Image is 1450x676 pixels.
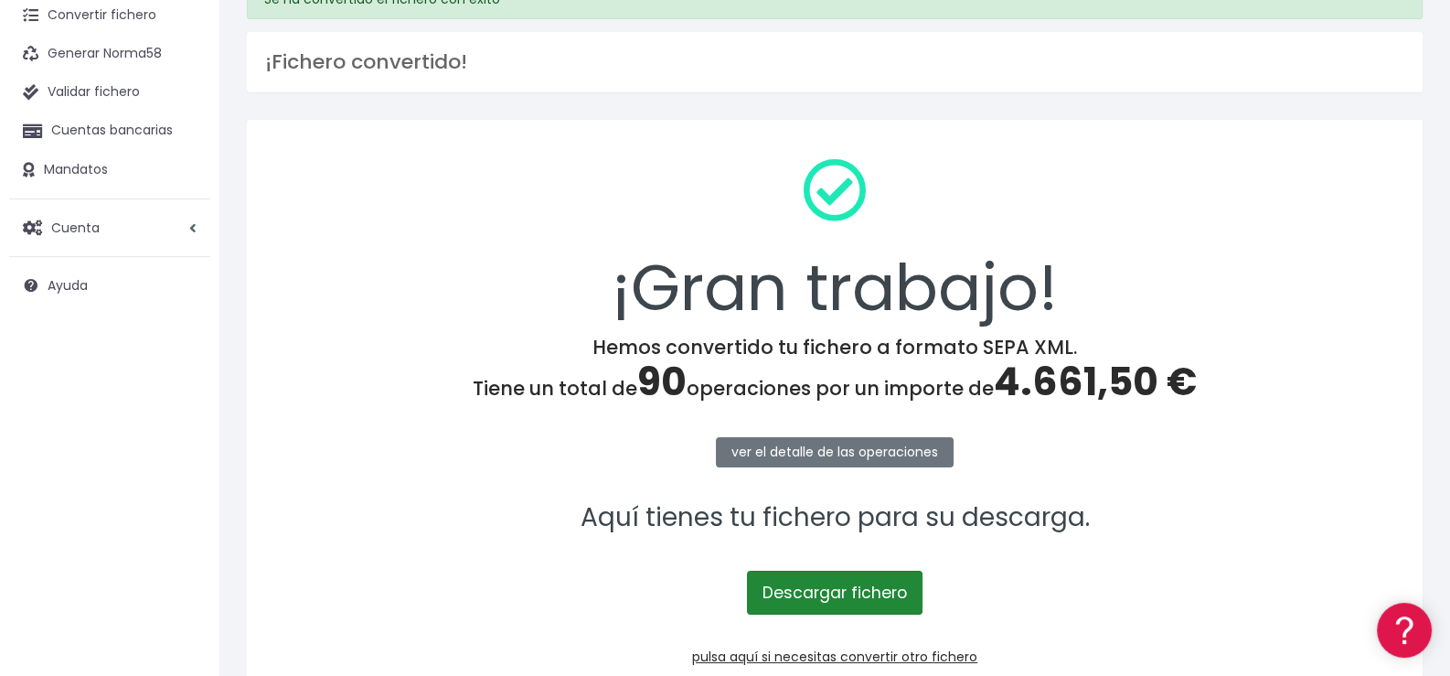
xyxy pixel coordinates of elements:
a: Descargar fichero [747,571,922,615]
span: 90 [637,355,687,409]
a: Generar Norma58 [9,35,210,73]
h3: ¡Fichero convertido! [265,50,1404,74]
a: Mandatos [9,151,210,189]
a: Cuentas bancarias [9,112,210,150]
span: Ayuda [48,276,88,295]
a: Ayuda [9,266,210,305]
h4: Hemos convertido tu fichero a formato SEPA XML. Tiene un total de operaciones por un importe de [271,336,1399,405]
p: Aquí tienes tu fichero para su descarga. [271,498,1399,539]
a: Cuenta [9,209,210,247]
a: pulsa aquí si necesitas convertir otro fichero [692,648,977,666]
a: Validar fichero [9,73,210,112]
span: Cuenta [51,218,100,236]
div: ¡Gran trabajo! [271,144,1399,336]
a: ver el detalle de las operaciones [716,437,954,467]
span: 4.661,50 € [994,355,1197,409]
